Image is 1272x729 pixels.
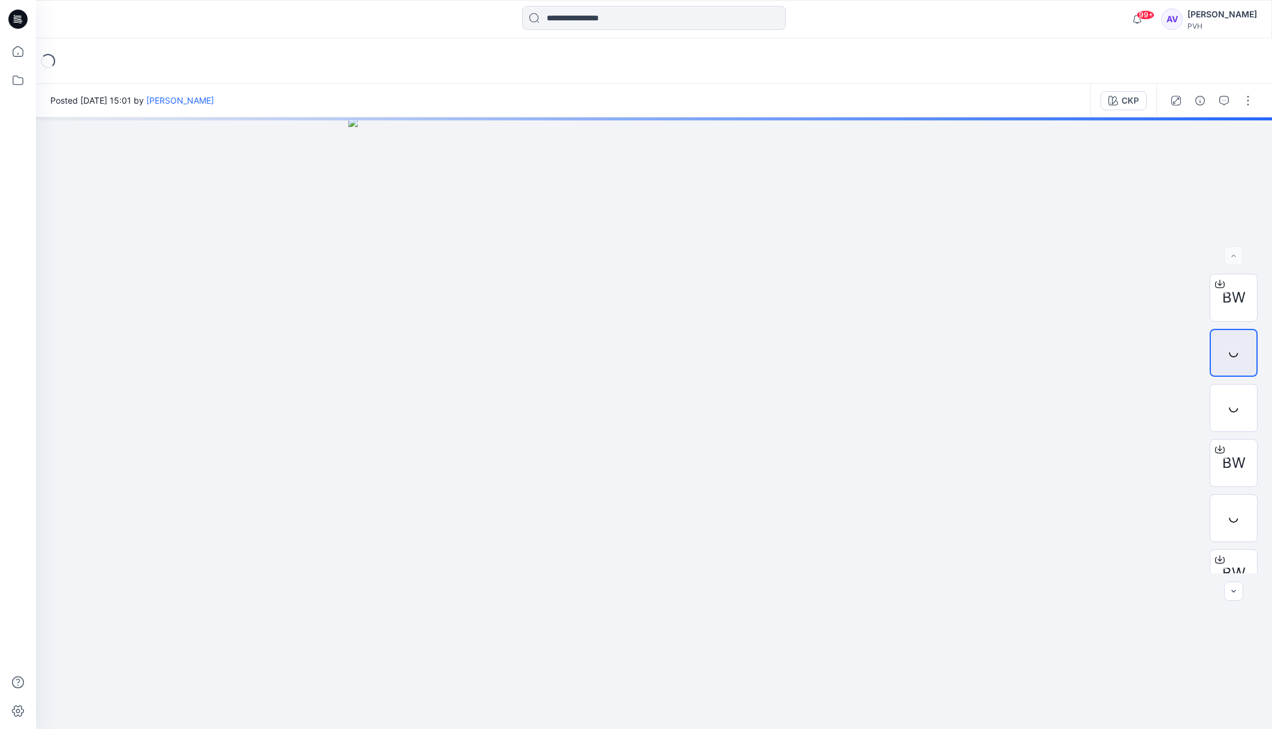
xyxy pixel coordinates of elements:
[1101,91,1147,110] button: CKP
[1122,94,1139,107] div: CKP
[146,95,214,105] a: [PERSON_NAME]
[1222,287,1246,308] span: BW
[1137,10,1155,20] span: 99+
[50,94,214,107] span: Posted [DATE] 15:01 by
[1190,91,1210,110] button: Details
[1222,562,1246,584] span: BW
[348,117,960,729] img: eyJhbGciOiJIUzI1NiIsImtpZCI6IjAiLCJzbHQiOiJzZXMiLCJ0eXAiOiJKV1QifQ.eyJkYXRhIjp7InR5cGUiOiJzdG9yYW...
[1187,22,1257,31] div: PVH
[1187,7,1257,22] div: [PERSON_NAME]
[1222,452,1246,474] span: BW
[1161,8,1183,30] div: AV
